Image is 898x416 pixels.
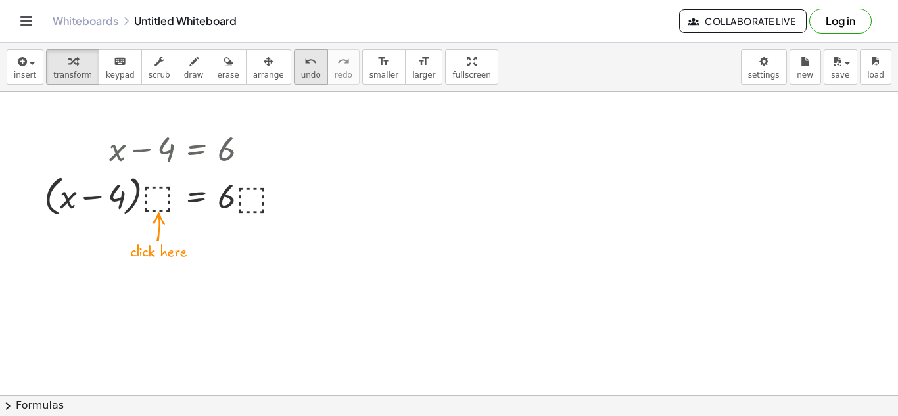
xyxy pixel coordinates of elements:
button: load [860,49,891,85]
span: erase [217,70,239,80]
button: Toggle navigation [16,11,37,32]
span: smaller [369,70,398,80]
button: settings [741,49,787,85]
span: settings [748,70,780,80]
span: new [797,70,813,80]
button: Log in [809,9,872,34]
span: keypad [106,70,135,80]
span: redo [335,70,352,80]
span: draw [184,70,204,80]
span: insert [14,70,36,80]
span: transform [53,70,92,80]
span: larger [412,70,435,80]
span: scrub [149,70,170,80]
i: undo [304,54,317,70]
button: fullscreen [445,49,498,85]
span: load [867,70,884,80]
button: format_sizesmaller [362,49,406,85]
i: format_size [377,54,390,70]
button: undoundo [294,49,328,85]
button: save [824,49,857,85]
span: save [831,70,849,80]
a: Whiteboards [53,14,118,28]
i: redo [337,54,350,70]
span: arrange [253,70,284,80]
i: keyboard [114,54,126,70]
button: scrub [141,49,177,85]
button: new [790,49,821,85]
span: Collaborate Live [690,15,795,27]
button: insert [7,49,43,85]
button: keyboardkeypad [99,49,142,85]
button: erase [210,49,246,85]
button: arrange [246,49,291,85]
span: fullscreen [452,70,490,80]
span: undo [301,70,321,80]
button: redoredo [327,49,360,85]
button: format_sizelarger [405,49,442,85]
button: transform [46,49,99,85]
button: Collaborate Live [679,9,807,33]
button: draw [177,49,211,85]
i: format_size [417,54,430,70]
